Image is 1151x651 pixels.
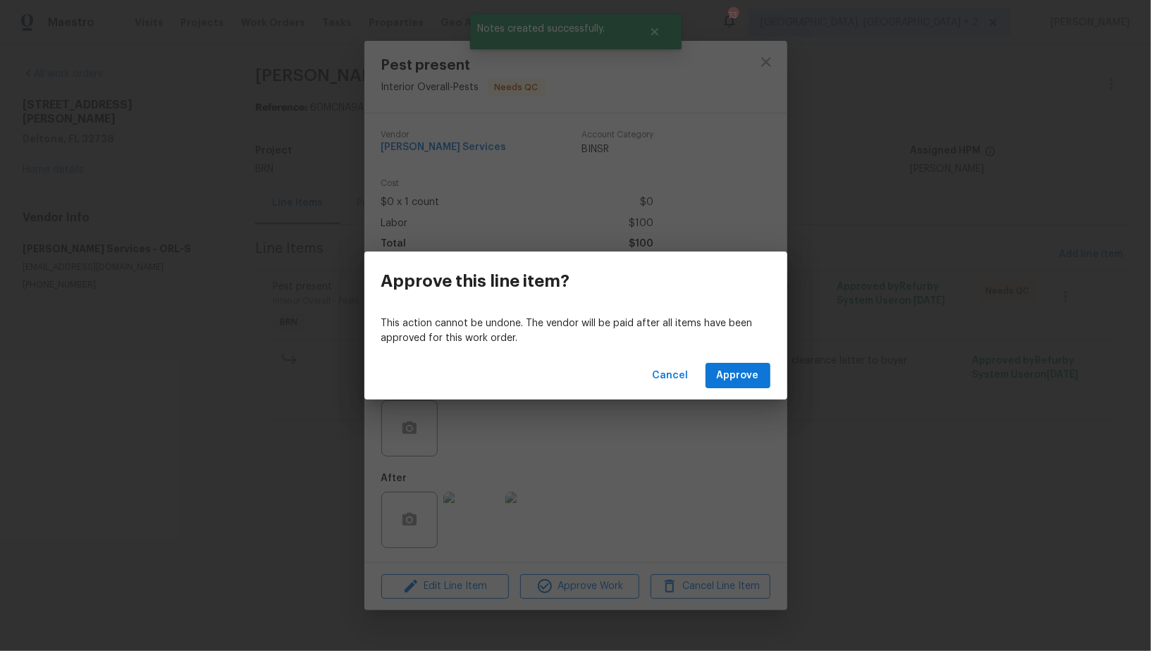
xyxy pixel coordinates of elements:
[706,363,770,389] button: Approve
[717,367,759,385] span: Approve
[381,271,570,291] h3: Approve this line item?
[647,363,694,389] button: Cancel
[381,316,770,346] p: This action cannot be undone. The vendor will be paid after all items have been approved for this...
[653,367,689,385] span: Cancel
